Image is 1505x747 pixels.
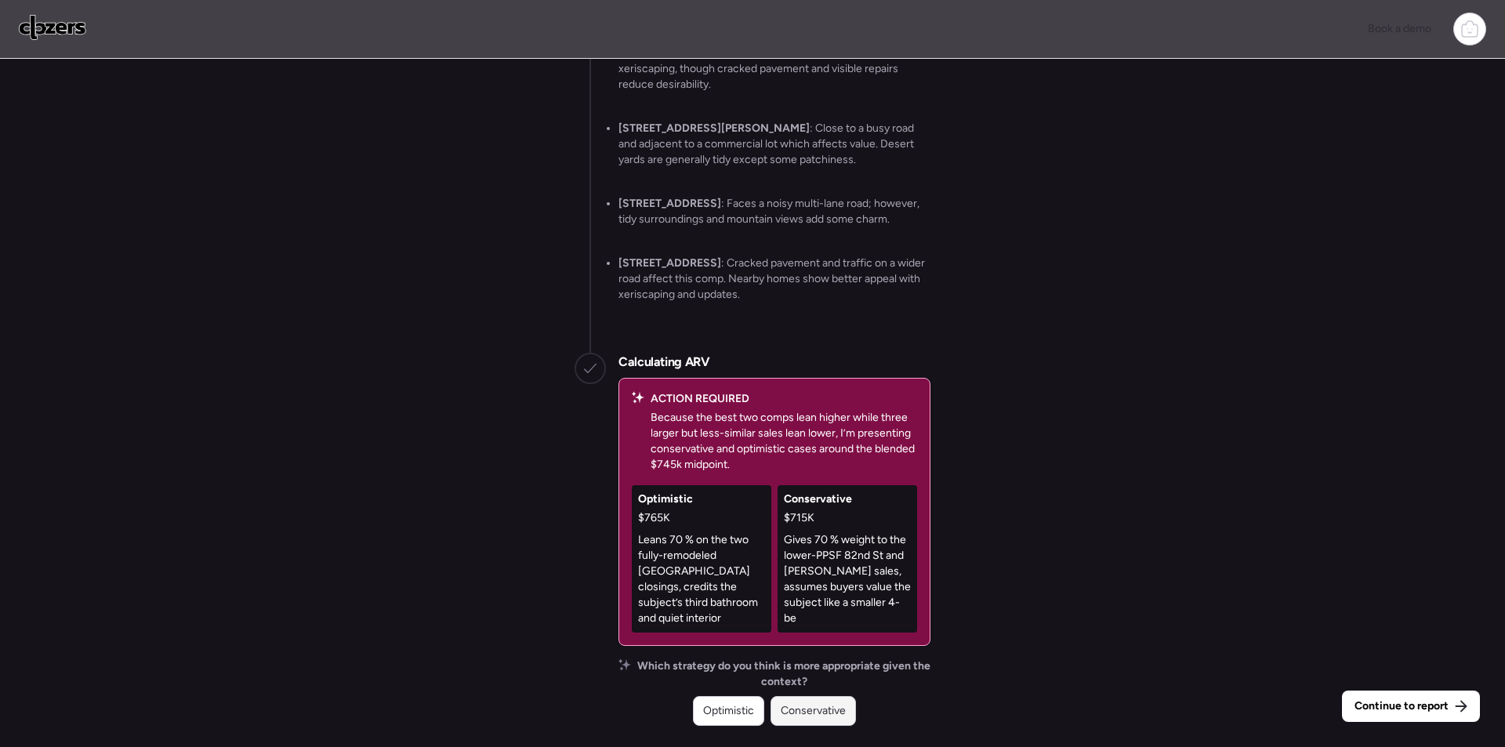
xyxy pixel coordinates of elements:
[784,491,852,507] span: Conservative
[19,15,86,40] img: Logo
[618,197,721,210] strong: [STREET_ADDRESS]
[618,256,721,270] strong: [STREET_ADDRESS]
[618,196,930,227] p: : Faces a noisy multi-lane road; however, tidy surroundings and mountain views add some charm.
[651,391,749,407] span: ACTION REQUIRED
[618,121,810,135] strong: [STREET_ADDRESS][PERSON_NAME]
[618,45,930,92] p: : Benefits from low traffic and tidy xeriscaping, though cracked pavement and visible repairs red...
[1368,22,1431,35] span: Book a demo
[1354,698,1449,714] span: Continue to report
[781,703,846,719] span: Conservative
[784,532,911,626] p: Gives 70 % weight to the lower-PPSF 82nd St and [PERSON_NAME] sales, assumes buyers value the sub...
[638,532,765,626] p: Leans 70 % on the two fully-remodeled [GEOGRAPHIC_DATA] closings, credits the subject’s third bat...
[638,491,693,507] span: Optimistic
[618,121,930,168] p: : Close to a busy road and adjacent to a commercial lot which affects value. Desert yards are gen...
[651,410,917,473] p: Because the best two comps lean higher while three larger but less-similar sales lean lower, I’m ...
[618,256,930,303] p: : Cracked pavement and traffic on a wider road affect this comp. Nearby homes show better appeal ...
[638,510,670,526] span: $765K
[618,353,710,372] h2: Calculating ARV
[784,510,814,526] span: $715K
[637,658,930,690] span: Which strategy do you think is more appropriate given the context?
[703,703,754,719] span: Optimistic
